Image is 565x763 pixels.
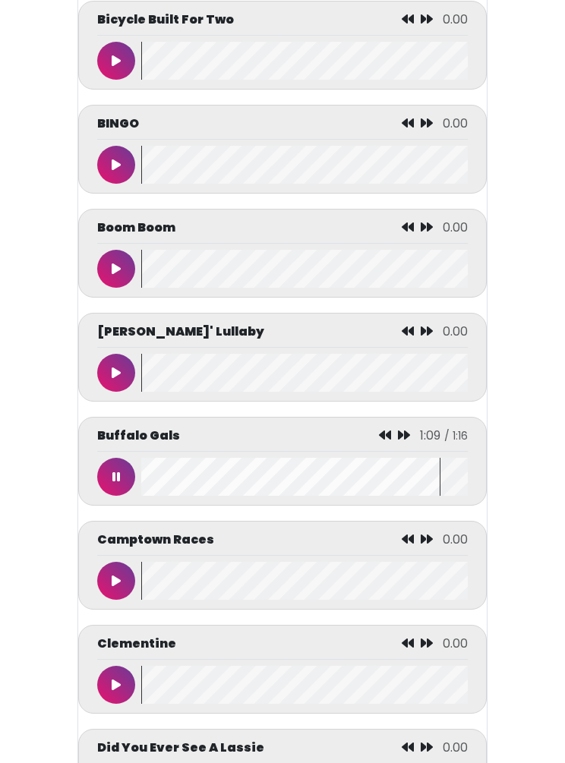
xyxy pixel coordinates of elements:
[443,739,468,756] span: 0.00
[443,115,468,132] span: 0.00
[443,323,468,340] span: 0.00
[97,635,176,653] p: Clementine
[97,11,234,29] p: Bicycle Built For Two
[444,428,468,443] span: / 1:16
[443,11,468,28] span: 0.00
[443,531,468,548] span: 0.00
[97,219,175,237] p: Boom Boom
[443,635,468,652] span: 0.00
[97,427,180,445] p: Buffalo Gals
[420,427,440,444] span: 1:09
[97,115,139,133] p: BINGO
[97,531,214,549] p: Camptown Races
[97,739,264,757] p: Did You Ever See A Lassie
[97,323,264,341] p: [PERSON_NAME]' Lullaby
[443,219,468,236] span: 0.00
